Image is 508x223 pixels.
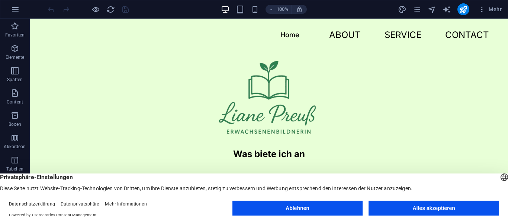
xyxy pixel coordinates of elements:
button: navigator [428,5,437,14]
p: Favoriten [5,32,25,38]
p: Boxen [9,121,21,127]
i: AI Writer [443,5,451,14]
button: Mehr [475,3,505,15]
p: Tabellen [6,166,23,172]
span: Mehr [478,6,502,13]
button: Klicke hier, um den Vorschau-Modus zu verlassen [91,5,100,14]
i: Design (Strg+Alt+Y) [398,5,406,14]
i: Veröffentlichen [459,5,467,14]
p: Content [7,99,23,105]
button: design [398,5,407,14]
p: Spalten [7,77,23,83]
i: Bei Größenänderung Zoomstufe automatisch an das gewählte Gerät anpassen. [296,6,303,13]
i: Navigator [428,5,436,14]
i: Seiten (Strg+Alt+S) [413,5,421,14]
button: reload [106,5,115,14]
button: publish [457,3,469,15]
button: 100% [266,5,292,14]
p: Elemente [6,54,25,60]
i: Seite neu laden [106,5,115,14]
h6: 100% [277,5,289,14]
button: text_generator [443,5,451,14]
p: Akkordeon [4,144,26,150]
button: pages [413,5,422,14]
